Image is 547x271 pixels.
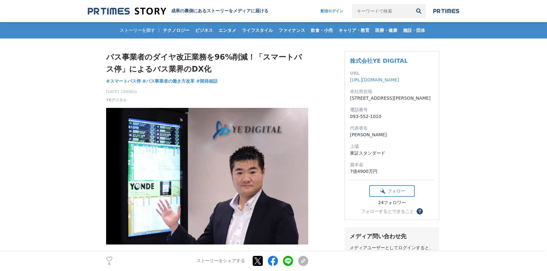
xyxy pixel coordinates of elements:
a: #スマートバス停 [106,78,141,85]
a: 施設・団体 [400,22,428,38]
dt: 上場 [350,143,434,150]
dt: 電話番号 [350,107,434,113]
div: フォローするとできること [361,209,414,214]
h1: バス事業者のダイヤ改正業務を96%削減！「スマートバス停」によるバス業界のDX化 [106,51,308,75]
a: [URL][DOMAIN_NAME] [350,77,399,82]
dt: URL [350,70,434,77]
dd: [PERSON_NAME] [350,132,434,138]
input: キーワードで検索 [352,4,412,18]
a: ビジネス [193,22,215,38]
button: フォロー [369,185,415,197]
span: テクノロジー [160,27,192,33]
a: #開発秘話 [196,78,218,85]
a: 成果の裏側にあるストーリーをメディアに届ける 成果の裏側にあるストーリーをメディアに届ける [88,7,268,15]
span: ビジネス [193,27,215,33]
a: 飲食・小売 [308,22,335,38]
div: メディアユーザーとしてログインすると、担当者の連絡先を閲覧できます。 [350,245,434,256]
span: エンタメ [216,27,239,33]
dt: 資本金 [350,162,434,168]
a: エンタメ [216,22,239,38]
p: 0 [106,262,112,266]
div: 24フォロワー [369,200,415,206]
a: キャリア・教育 [336,22,372,38]
dd: 093-552-1010 [350,113,434,120]
a: 医療・健康 [373,22,400,38]
dd: 東証スタンダード [350,150,434,156]
span: ライフスタイル [239,27,275,33]
button: 検索 [412,4,426,18]
a: 株式会社YE DIGITAL [350,57,408,64]
button: ？ [417,208,423,215]
span: [DATE] 10時00分 [106,89,137,95]
dt: 本社所在地 [350,88,434,95]
span: #開発秘話 [196,78,218,84]
dt: 代表者名 [350,125,434,132]
span: 施設・団体 [400,27,428,33]
span: ？ [418,209,422,214]
a: ファイナンス [276,22,308,38]
a: 配信ログイン [314,4,350,18]
a: テクノロジー [160,22,192,38]
span: #スマートバス停 [106,78,141,84]
span: キャリア・教育 [336,27,372,33]
p: ストーリーをシェアする [196,258,245,264]
dd: [STREET_ADDRESS][PERSON_NAME] [350,95,434,102]
img: thumbnail_a5658a40-d3f9-11eb-ac7c-9fb193e5b548.jpg [106,108,308,244]
span: 飲食・小売 [308,27,335,33]
div: メディア問い合わせ先 [350,233,434,240]
img: 成果の裏側にあるストーリーをメディアに届ける [88,7,166,15]
a: ライフスタイル [239,22,275,38]
a: #バス事業者の働き方改革 [142,78,195,85]
span: ファイナンス [276,27,308,33]
span: #バス事業者の働き方改革 [142,78,195,84]
img: prtimes [433,9,459,14]
dd: 7億4900万円 [350,168,434,175]
h2: 成果の裏側にあるストーリーをメディアに届ける [171,8,268,14]
span: 医療・健康 [373,27,400,33]
a: YEデジタル [106,97,127,103]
